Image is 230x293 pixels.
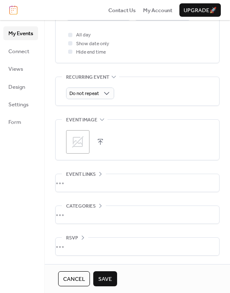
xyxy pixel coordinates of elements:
a: Connect [3,44,38,58]
span: RSVP [66,234,78,242]
span: Event links [66,170,96,179]
a: My Account [143,6,172,14]
span: Show date only [76,40,109,48]
button: Save [93,271,117,286]
span: Recurring event [66,73,109,81]
span: Design [8,83,25,91]
div: ••• [56,238,219,255]
span: Settings [8,100,28,109]
span: Save [98,275,112,283]
span: My Account [143,6,172,15]
span: Form [8,118,21,126]
a: Settings [3,98,38,111]
button: Cancel [58,271,90,286]
img: logo [9,5,18,15]
span: My Events [8,29,33,38]
span: Do not repeat [69,89,99,98]
span: Categories [66,202,96,211]
span: Contact Us [108,6,136,15]
span: Upgrade 🚀 [184,6,217,15]
button: Upgrade🚀 [179,3,221,17]
span: Cancel [63,275,85,283]
span: All day [76,31,91,39]
a: Design [3,80,38,93]
a: Contact Us [108,6,136,14]
span: Hide end time [76,48,106,57]
a: Views [3,62,38,75]
div: ••• [56,174,219,192]
div: ••• [56,206,219,224]
div: ; [66,130,89,154]
span: Connect [8,47,29,56]
span: Views [8,65,23,73]
a: Form [3,115,38,129]
a: My Events [3,26,38,40]
span: Event image [66,116,97,124]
